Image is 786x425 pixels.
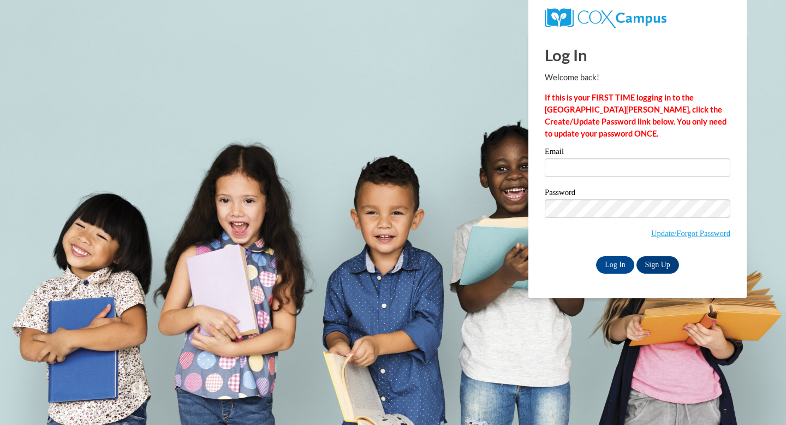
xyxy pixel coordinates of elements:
[545,8,666,28] img: COX Campus
[545,13,666,22] a: COX Campus
[651,229,730,238] a: Update/Forgot Password
[545,44,730,66] h1: Log In
[545,93,727,138] strong: If this is your FIRST TIME logging in to the [GEOGRAPHIC_DATA][PERSON_NAME], click the Create/Upd...
[545,188,730,199] label: Password
[545,72,730,84] p: Welcome back!
[545,147,730,158] label: Email
[596,256,634,274] input: Log In
[636,256,679,274] a: Sign Up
